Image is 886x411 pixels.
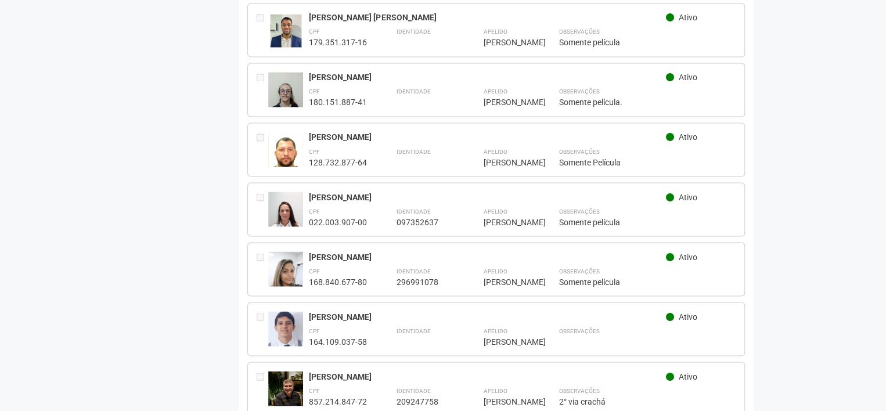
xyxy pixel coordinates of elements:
strong: CPF [309,327,320,334]
strong: Apelido [483,208,507,214]
strong: Identidade [396,148,430,154]
strong: Apelido [483,148,507,154]
strong: Observações [559,387,599,394]
img: user.jpg [268,251,303,313]
div: 179.351.317-16 [309,37,367,48]
div: Somente Película [559,157,736,167]
div: 857.214.847-72 [309,396,367,406]
div: Somente película [559,276,736,287]
div: [PERSON_NAME] [483,276,530,287]
div: 296991078 [396,276,454,287]
span: Ativo [679,132,697,142]
div: Somente película. [559,97,736,107]
strong: CPF [309,387,320,394]
strong: Observações [559,327,599,334]
strong: CPF [309,208,320,214]
div: [PERSON_NAME] [483,396,530,406]
div: [PERSON_NAME] [309,251,666,262]
span: Ativo [679,13,697,22]
div: Entre em contato com a Aministração para solicitar o cancelamento ou 2a via [257,192,268,227]
strong: Apelido [483,28,507,35]
div: 209247758 [396,396,454,406]
div: [PERSON_NAME] [309,72,666,82]
div: [PERSON_NAME] [483,336,530,347]
strong: Observações [559,208,599,214]
div: [PERSON_NAME] [483,97,530,107]
img: user.jpg [268,12,303,62]
strong: Observações [559,148,599,154]
strong: Apelido [483,268,507,274]
div: Somente película [559,37,736,48]
div: 022.003.907-00 [309,217,367,227]
div: Entre em contato com a Aministração para solicitar o cancelamento ou 2a via [257,12,268,48]
div: [PERSON_NAME] [309,132,666,142]
span: Ativo [679,372,697,381]
span: Ativo [679,73,697,82]
img: user.jpg [268,311,303,351]
strong: Observações [559,88,599,95]
div: Entre em contato com a Aministração para solicitar o cancelamento ou 2a via [257,72,268,107]
strong: Identidade [396,268,430,274]
div: Entre em contato com a Aministração para solicitar o cancelamento ou 2a via [257,371,268,406]
div: Entre em contato com a Aministração para solicitar o cancelamento ou 2a via [257,311,268,347]
div: 097352637 [396,217,454,227]
strong: Observações [559,268,599,274]
div: 180.151.887-41 [309,97,367,107]
strong: Identidade [396,28,430,35]
div: [PERSON_NAME] [483,217,530,227]
div: [PERSON_NAME] [309,192,666,202]
div: Somente película [559,217,736,227]
strong: Identidade [396,88,430,95]
img: user.jpg [268,72,303,118]
strong: Identidade [396,327,430,334]
div: [PERSON_NAME] [309,371,666,381]
div: Entre em contato com a Aministração para solicitar o cancelamento ou 2a via [257,132,268,167]
div: [PERSON_NAME] [483,37,530,48]
span: Ativo [679,252,697,261]
strong: Apelido [483,327,507,334]
strong: Apelido [483,387,507,394]
span: Ativo [679,192,697,201]
strong: CPF [309,88,320,95]
strong: Identidade [396,387,430,394]
strong: Observações [559,28,599,35]
div: 2° via crachá [559,396,736,406]
img: user.jpg [268,132,303,181]
strong: Identidade [396,208,430,214]
div: 164.109.037-58 [309,336,367,347]
div: [PERSON_NAME] [309,311,666,322]
div: Entre em contato com a Aministração para solicitar o cancelamento ou 2a via [257,251,268,287]
strong: CPF [309,268,320,274]
div: 128.732.877-64 [309,157,367,167]
div: [PERSON_NAME] [PERSON_NAME] [309,12,666,23]
img: user.jpg [268,192,303,238]
div: [PERSON_NAME] [483,157,530,167]
img: user.jpg [268,371,303,406]
strong: Apelido [483,88,507,95]
strong: CPF [309,28,320,35]
strong: CPF [309,148,320,154]
div: 168.840.677-80 [309,276,367,287]
span: Ativo [679,312,697,321]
